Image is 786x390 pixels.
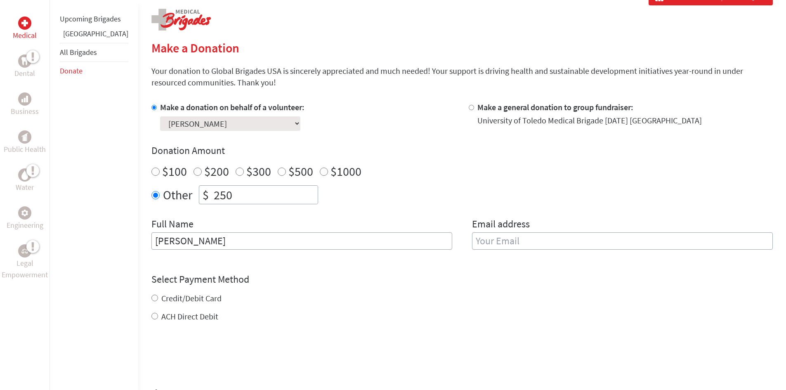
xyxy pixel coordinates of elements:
input: Enter Full Name [151,232,452,250]
label: Full Name [151,217,194,232]
div: Medical [18,17,31,30]
li: Upcoming Brigades [60,10,128,28]
div: Business [18,92,31,106]
div: Engineering [18,206,31,220]
label: Other [163,185,192,204]
img: Legal Empowerment [21,248,28,253]
p: Your donation to Global Brigades USA is sincerely appreciated and much needed! Your support is dr... [151,65,773,88]
a: EngineeringEngineering [7,206,43,231]
img: Dental [21,57,28,65]
a: MedicalMedical [13,17,37,41]
label: Make a donation on behalf of a volunteer: [160,102,304,112]
p: Business [11,106,39,117]
h2: Make a Donation [151,40,773,55]
label: Email address [472,217,530,232]
input: Your Email [472,232,773,250]
label: Make a general donation to group fundraiser: [477,102,633,112]
p: Water [16,182,34,193]
a: WaterWater [16,168,34,193]
img: logo-medical.png [151,9,211,31]
div: University of Toledo Medical Brigade [DATE] [GEOGRAPHIC_DATA] [477,115,702,126]
li: All Brigades [60,43,128,62]
div: Dental [18,54,31,68]
label: $300 [246,163,271,179]
label: $100 [162,163,187,179]
img: Public Health [21,133,28,141]
a: DentalDental [14,54,35,79]
a: Upcoming Brigades [60,14,121,24]
img: Business [21,96,28,102]
label: $1000 [330,163,361,179]
div: Water [18,168,31,182]
a: [GEOGRAPHIC_DATA] [63,29,128,38]
img: Water [21,170,28,180]
li: Donate [60,62,128,80]
img: Engineering [21,210,28,216]
div: Public Health [18,130,31,144]
label: $200 [204,163,229,179]
p: Engineering [7,220,43,231]
div: $ [199,186,212,204]
p: Public Health [4,144,46,155]
p: Legal Empowerment [2,258,48,281]
li: Guatemala [60,28,128,43]
a: All Brigades [60,47,97,57]
a: Donate [60,66,83,76]
a: Legal EmpowermentLegal Empowerment [2,244,48,281]
h4: Select Payment Method [151,273,773,286]
p: Medical [13,30,37,41]
img: Medical [21,20,28,26]
p: Dental [14,68,35,79]
a: BusinessBusiness [11,92,39,117]
iframe: reCAPTCHA [151,339,277,371]
label: Credit/Debit Card [161,293,222,303]
label: $500 [288,163,313,179]
h4: Donation Amount [151,144,773,157]
a: Public HealthPublic Health [4,130,46,155]
label: ACH Direct Debit [161,311,218,321]
input: Enter Amount [212,186,318,204]
div: Legal Empowerment [18,244,31,258]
